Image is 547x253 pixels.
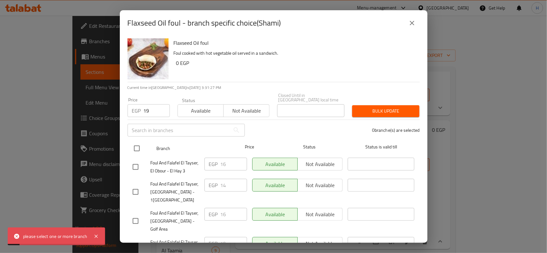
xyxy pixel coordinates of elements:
p: EGP [209,160,218,168]
span: Price [228,143,271,151]
input: Please enter price [220,237,247,250]
button: Not available [223,104,269,117]
p: EGP [209,240,218,247]
span: Branch [156,145,223,153]
input: Please enter price [220,208,247,221]
div: please select one or more branch [23,233,87,240]
button: close [404,15,420,31]
h6: Flaxseed Oil foul [174,38,415,47]
img: Flaxseed Oil foul [128,38,169,79]
span: Status is valid till [348,143,414,151]
p: EGP [209,181,218,189]
span: Foul And Falafel El Tayser, [GEOGRAPHIC_DATA] - 1[GEOGRAPHIC_DATA] [151,180,199,204]
p: EGP [132,107,141,115]
span: Bulk update [357,107,414,115]
span: Not available [226,106,267,115]
button: Available [178,104,224,117]
p: EGP [209,210,218,218]
h2: Flaxseed Oil foul - branch specific choice(Shami) [128,18,281,28]
span: Status [276,143,343,151]
input: Please enter price [220,179,247,192]
input: Please enter price [220,158,247,170]
input: Search in branches [128,124,230,137]
span: Available [180,106,221,115]
button: Bulk update [352,105,419,117]
p: 0 branche(s) are selected [372,127,420,133]
span: Foul And Falafel El Tayser, [GEOGRAPHIC_DATA] - Golf Area [151,209,199,233]
p: Current time in [GEOGRAPHIC_DATA] is [DATE] 3:31:27 PM [128,85,420,91]
h6: 0 EGP [176,59,415,67]
p: Foul cooked with hot vegetable oil served in a sandwich. [174,49,415,57]
span: Foul And Falafel El Tayser, El Obour - El Hay 3 [151,159,199,175]
input: Please enter price [144,104,170,117]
